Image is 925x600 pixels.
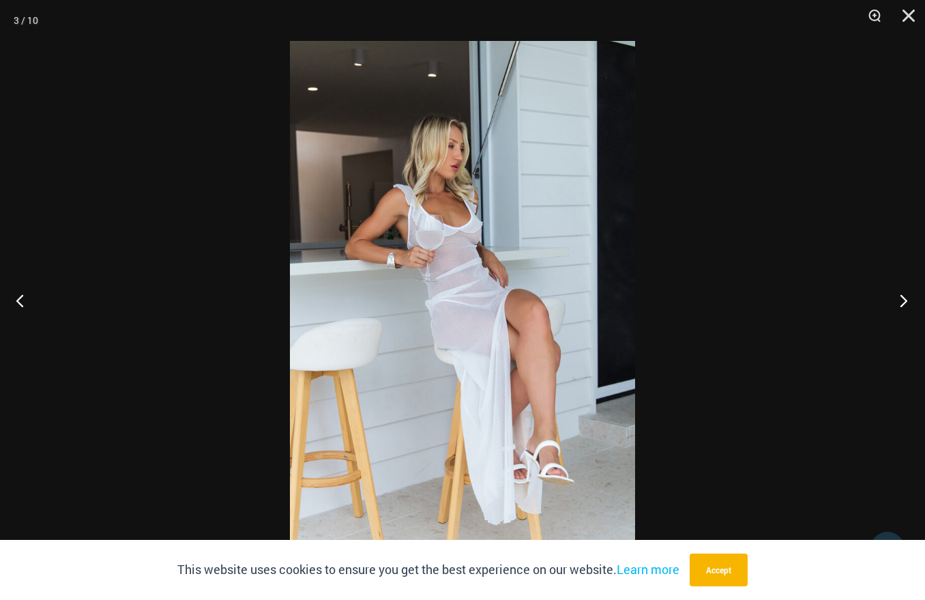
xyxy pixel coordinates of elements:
a: Learn more [617,561,679,577]
p: This website uses cookies to ensure you get the best experience on our website. [177,560,679,580]
button: Next [874,266,925,334]
img: Sometimes White 587 Dress 07 [290,41,635,559]
div: 3 / 10 [14,10,38,31]
button: Accept [690,554,748,586]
